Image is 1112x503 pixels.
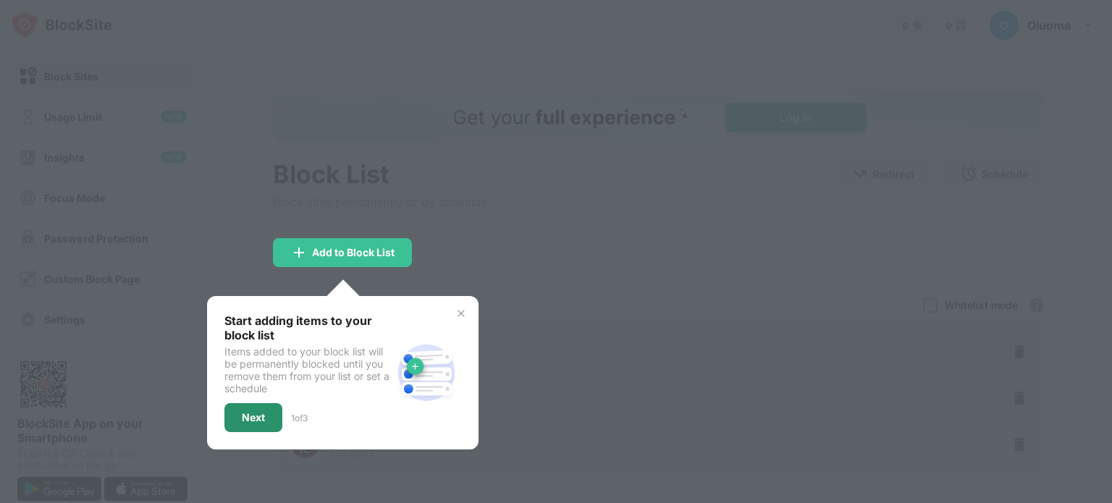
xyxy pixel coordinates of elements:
div: Start adding items to your block list [224,313,392,342]
div: 1 of 3 [291,413,308,423]
img: x-button.svg [455,308,467,319]
div: Add to Block List [312,247,395,258]
img: block-site.svg [392,338,461,407]
div: Items added to your block list will be permanently blocked until you remove them from your list o... [224,345,392,394]
div: Next [242,412,265,423]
